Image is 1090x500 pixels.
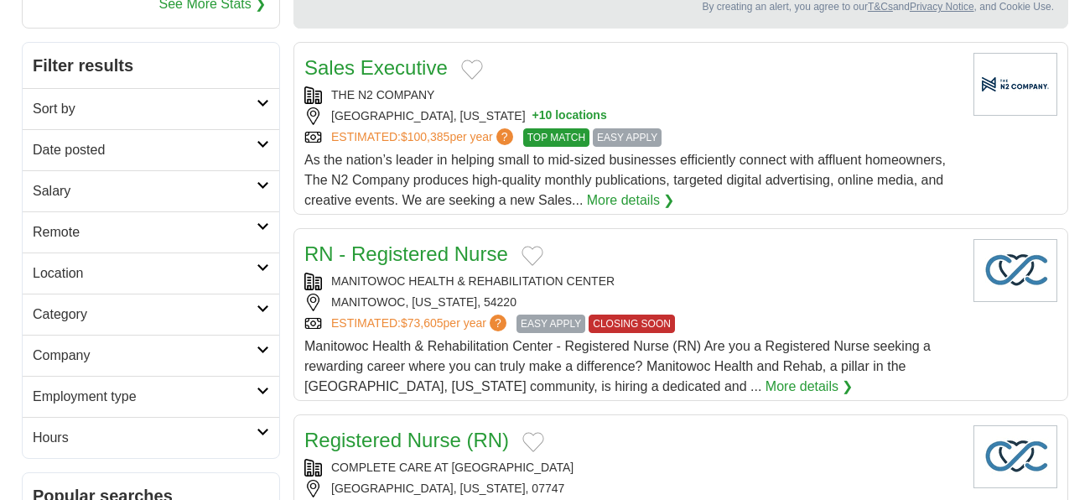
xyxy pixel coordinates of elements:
span: EASY APPLY [593,128,662,147]
h2: Employment type [33,387,257,407]
a: More details ❯ [587,190,675,211]
a: Sales Executive [304,56,448,79]
img: Company logo [973,53,1057,116]
button: Add to favorite jobs [522,432,544,452]
span: $100,385 [401,130,449,143]
div: COMPLETE CARE AT [GEOGRAPHIC_DATA] [304,459,960,477]
a: Company [23,335,279,376]
button: Add to favorite jobs [522,246,543,266]
span: Manitowoc Health & Rehabilitation Center - Registered Nurse (RN) Are you a Registered Nurse seeki... [304,339,931,393]
h2: Company [33,346,257,366]
span: ? [490,315,506,331]
div: [GEOGRAPHIC_DATA], [US_STATE] [304,107,960,125]
a: RN - Registered Nurse [304,242,508,265]
div: [GEOGRAPHIC_DATA], [US_STATE], 07747 [304,480,960,497]
h2: Category [33,305,257,325]
button: Add to favorite jobs [461,60,483,80]
a: ESTIMATED:$73,605per year? [331,315,510,333]
a: Employment type [23,376,279,417]
span: + [532,107,539,125]
span: $73,605 [401,316,444,330]
a: ESTIMATED:$100,385per year? [331,128,516,147]
a: Registered Nurse (RN) [304,429,509,451]
a: Hours [23,417,279,458]
div: THE N2 COMPANY [304,86,960,104]
h2: Hours [33,428,257,448]
div: MANITOWOC, [US_STATE], 54220 [304,294,960,311]
a: Sort by [23,88,279,129]
span: ? [496,128,513,145]
span: EASY APPLY [516,315,585,333]
a: Salary [23,170,279,211]
h2: Sort by [33,99,257,119]
a: T&Cs [868,1,893,13]
h2: Remote [33,222,257,242]
a: Remote [23,211,279,253]
span: TOP MATCH [523,128,589,147]
a: Date posted [23,129,279,170]
a: Category [23,294,279,335]
button: +10 locations [532,107,607,125]
h2: Location [33,263,257,284]
h2: Filter results [23,43,279,88]
img: Company logo [973,425,1057,488]
a: More details ❯ [766,377,854,397]
div: MANITOWOC HEALTH & REHABILITATION CENTER [304,273,960,290]
a: Privacy Notice [910,1,974,13]
h2: Date posted [33,140,257,160]
span: As the nation’s leader in helping small to mid-sized businesses efficiently connect with affluent... [304,153,946,207]
h2: Salary [33,181,257,201]
a: Location [23,253,279,294]
img: Company logo [973,239,1057,302]
span: CLOSING SOON [589,315,675,333]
